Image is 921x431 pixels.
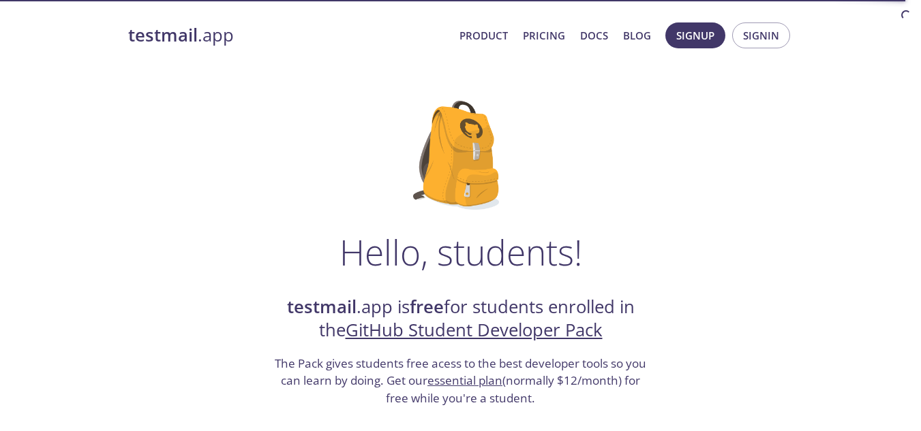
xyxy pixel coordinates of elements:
[273,355,648,407] h3: The Pack gives students free acess to the best developer tools so you can learn by doing. Get our...
[273,296,648,342] h2: .app is for students enrolled in the
[346,318,603,342] a: GitHub Student Developer Pack
[287,295,357,319] strong: testmail
[413,101,508,210] img: github-student-backpack.png
[732,22,790,48] button: Signin
[427,372,502,388] a: essential plan
[128,24,449,47] a: testmail.app
[410,295,444,319] strong: free
[128,23,198,47] strong: testmail
[523,27,565,44] a: Pricing
[339,232,582,272] h1: Hello, students!
[580,27,608,44] a: Docs
[676,27,714,44] span: Signup
[459,27,508,44] a: Product
[743,27,779,44] span: Signin
[623,27,651,44] a: Blog
[665,22,725,48] button: Signup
